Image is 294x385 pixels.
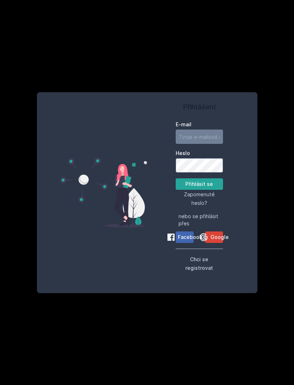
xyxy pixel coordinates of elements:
label: E-mail [176,121,223,128]
label: Heslo [176,150,223,157]
button: Chci se registrovat [176,255,223,272]
h1: Přihlášení [176,102,223,112]
button: Přihlásit se [176,178,223,190]
button: Facebook [176,231,194,243]
span: Zapomenuté heslo? [184,191,215,206]
span: Facebook [178,234,202,241]
span: Google [210,234,229,241]
input: Tvoje e-mailová adresa [176,130,223,144]
span: nebo se přihlásit přes [179,213,220,227]
button: Google [205,231,223,243]
span: Chci se registrovat [185,256,213,271]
